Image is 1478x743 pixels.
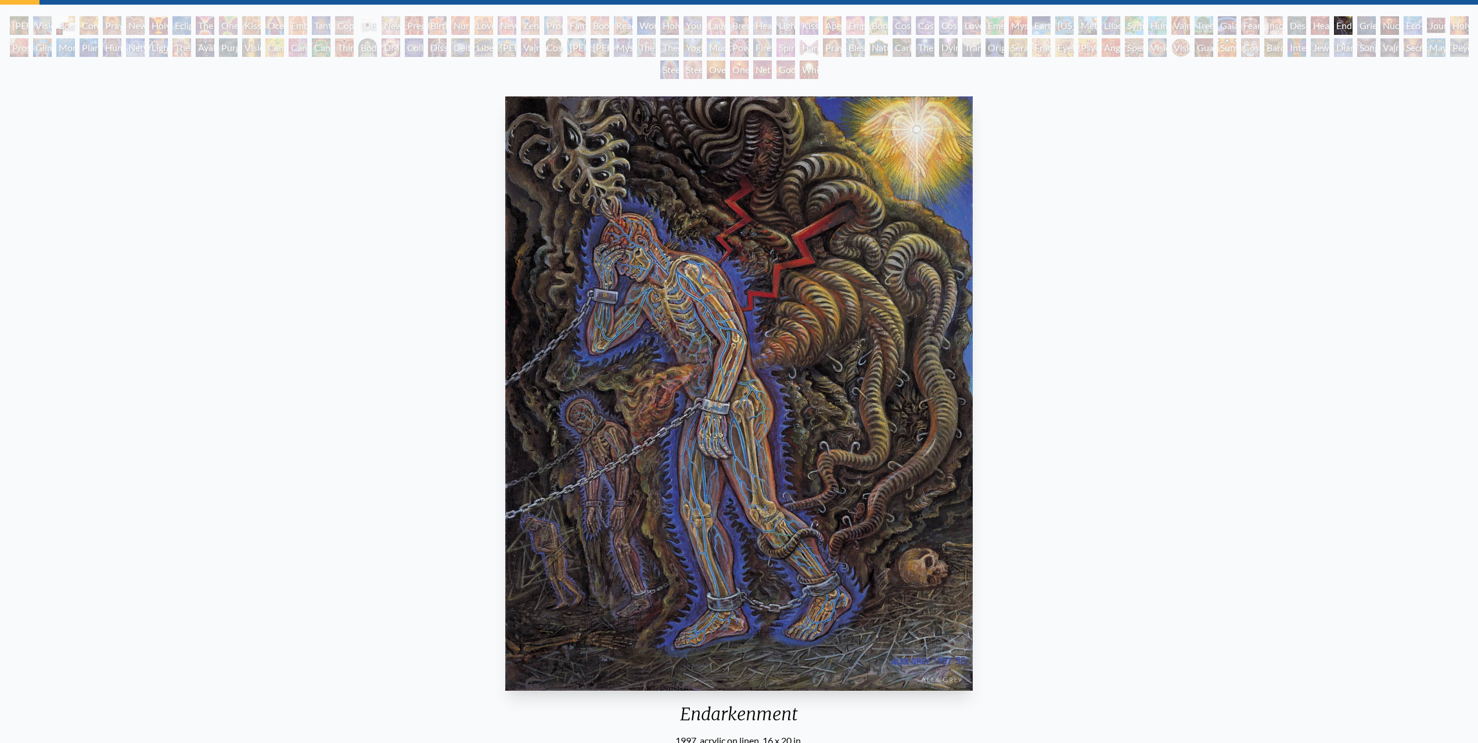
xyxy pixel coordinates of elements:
[382,16,400,35] div: Newborn
[242,16,261,35] div: Kissing
[1264,38,1283,57] div: Bardo Being
[172,16,191,35] div: Eclipse
[567,38,586,57] div: [PERSON_NAME]
[614,38,632,57] div: Mystic Eye
[1078,38,1097,57] div: Psychomicrograph of a Fractal Paisley Cherub Feather Tip
[660,60,679,79] div: Steeplehead 1
[1009,16,1027,35] div: Mysteriosa 2
[289,16,307,35] div: Embracing
[753,16,772,35] div: Healing
[1195,38,1213,57] div: Guardian of Infinite Vision
[1148,16,1167,35] div: Humming Bird
[1288,16,1306,35] div: Despair
[56,16,75,35] div: Body, Mind, Spirit
[428,16,447,35] div: Birth
[1380,38,1399,57] div: Vajra Being
[196,16,214,35] div: The Kiss
[289,38,307,57] div: Cannabis Sutra
[776,38,795,57] div: Spirit Animates the Flesh
[544,38,563,57] div: Cosmic [DEMOGRAPHIC_DATA]
[1032,16,1051,35] div: Earth Energies
[1102,16,1120,35] div: Lilacs
[846,38,865,57] div: Blessing Hand
[149,16,168,35] div: Holy Grail
[1450,38,1469,57] div: Peyote Being
[846,16,865,35] div: Empowerment
[33,38,52,57] div: Glimpsing the Empyrean
[405,16,423,35] div: Pregnancy
[776,60,795,79] div: Godself
[451,16,470,35] div: Nursing
[1171,38,1190,57] div: Vision [PERSON_NAME]
[1404,16,1422,35] div: Eco-Atlas
[567,16,586,35] div: Family
[1427,16,1445,35] div: Journey of the Wounded Healer
[1404,38,1422,57] div: Secret Writing Being
[196,38,214,57] div: Ayahuasca Visitation
[103,16,121,35] div: Praying
[939,38,958,57] div: Dying
[521,16,540,35] div: Zena Lotus
[916,38,934,57] div: The Soul Finds It's Way
[1357,16,1376,35] div: Grieving
[1288,38,1306,57] div: Interbeing
[1357,38,1376,57] div: Song of Vajra Being
[242,38,261,57] div: Vision Tree
[335,16,354,35] div: Copulating
[707,38,725,57] div: Mudra
[1032,38,1051,57] div: Fractal Eyes
[56,38,75,57] div: Monochord
[1125,38,1143,57] div: Spectral Lotus
[10,38,28,57] div: Prostration
[172,38,191,57] div: The Shulgins and their Alchemical Angels
[358,38,377,57] div: Body/Mind as a Vibratory Field of Energy
[591,38,609,57] div: [PERSON_NAME]
[219,16,238,35] div: One Taste
[1055,38,1074,57] div: Ophanic Eyelash
[660,38,679,57] div: Theologue
[707,60,725,79] div: Oversoul
[800,60,818,79] div: White Light
[1264,16,1283,35] div: Insomnia
[312,38,330,57] div: Cannabacchus
[219,38,238,57] div: Purging
[1450,16,1469,35] div: Holy Fire
[684,60,702,79] div: Steeplehead 2
[474,16,493,35] div: Love Circuit
[1125,16,1143,35] div: Symbiosis: Gall Wasp & Oak Tree
[823,38,842,57] div: Praying Hands
[103,38,121,57] div: Human Geometry
[1334,38,1353,57] div: Diamond Being
[753,60,772,79] div: Net of Being
[1311,16,1329,35] div: Headache
[869,16,888,35] div: Bond
[501,703,978,734] div: Endarkenment
[753,38,772,57] div: Firewalking
[1311,38,1329,57] div: Jewel Being
[1380,16,1399,35] div: Nuclear Crucifixion
[800,16,818,35] div: Kiss of the [MEDICAL_DATA]
[358,16,377,35] div: [DEMOGRAPHIC_DATA] Embryo
[1218,38,1236,57] div: Sunyata
[614,16,632,35] div: Reading
[823,16,842,35] div: Aperture
[684,38,702,57] div: Yogi & the Möbius Sphere
[800,38,818,57] div: Hands that See
[126,16,145,35] div: New Man New Woman
[312,16,330,35] div: Tantra
[1009,38,1027,57] div: Seraphic Transport Docking on the Third Eye
[80,38,98,57] div: Planetary Prayers
[1427,38,1445,57] div: Mayan Being
[428,38,447,57] div: Dissectional Art for Tool's Lateralus CD
[962,38,981,57] div: Transfiguration
[335,38,354,57] div: Third Eye Tears of Joy
[707,16,725,35] div: Laughing Man
[916,16,934,35] div: Cosmic Artist
[1078,16,1097,35] div: Metamorphosis
[1102,38,1120,57] div: Angel Skin
[660,16,679,35] div: Holy Family
[869,38,888,57] div: Nature of Mind
[1241,16,1260,35] div: Fear
[776,16,795,35] div: Lightweaver
[1195,16,1213,35] div: Tree & Person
